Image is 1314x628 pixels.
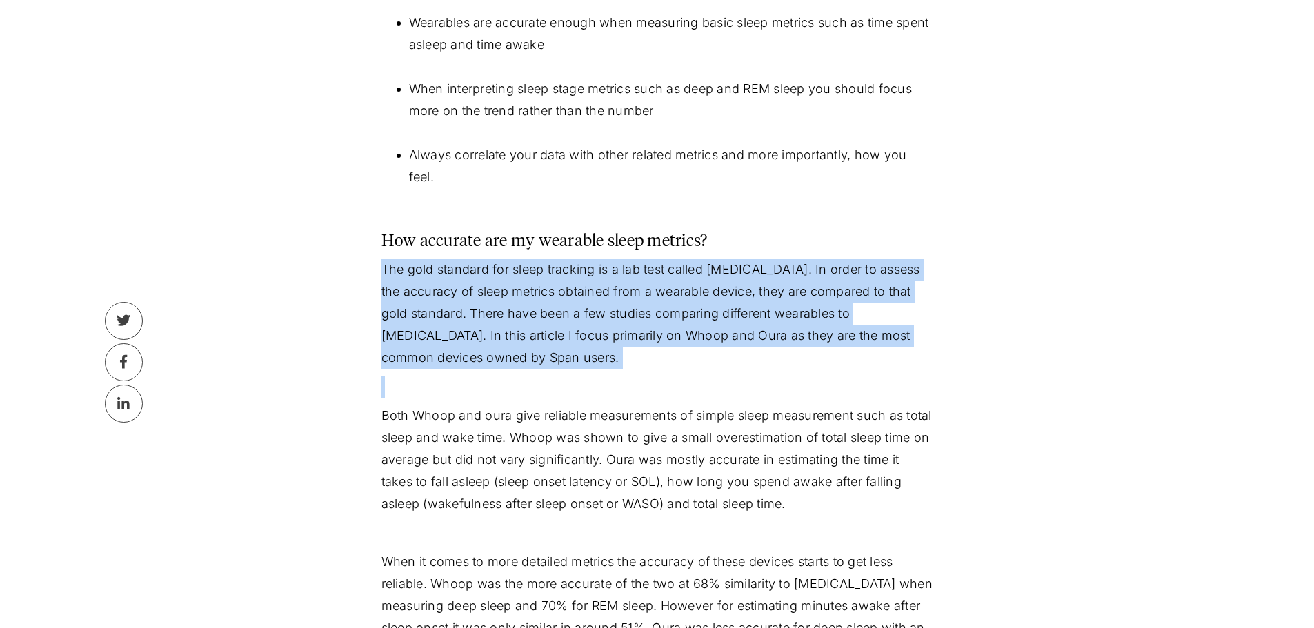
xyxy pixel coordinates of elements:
div:  [117,314,131,327]
div:  [120,355,128,369]
a:  [105,302,143,340]
p: ‍ [381,195,933,217]
a:  [105,385,143,423]
div:  [117,396,130,410]
h3: How accurate are my wearable sleep metrics? [381,231,933,252]
p: The gold standard for sleep tracking is a lab test called [MEDICAL_DATA]. In order to assess the ... [381,259,933,369]
a:  [105,343,143,381]
li: When interpreting sleep stage metrics such as deep and REM sleep you should focus more on the tre... [409,78,933,144]
li: Wearables are accurate enough when measuring basic sleep metrics such as time spent asleep and ti... [409,12,933,78]
li: Always correlate your data with other related metrics and more importantly, how you feel. [409,144,933,188]
p: Both Whoop and oura give reliable measurements of simple sleep measurement such as total sleep an... [381,405,933,515]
